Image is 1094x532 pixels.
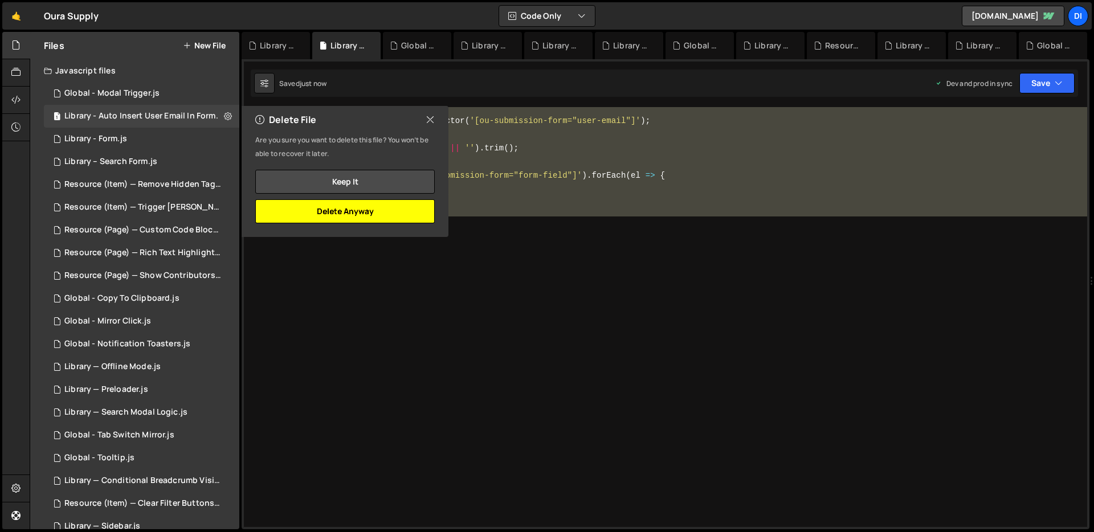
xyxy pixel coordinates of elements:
[183,41,226,50] button: New File
[896,40,932,51] div: Library — Sidebar Mobile.js
[401,40,438,51] div: Global - Modal Trigger.js
[64,407,187,418] div: Library — Search Modal Logic.js
[613,40,650,51] div: Library — Sidebar.js
[64,453,134,463] div: Global - Tooltip.js
[44,242,243,264] div: 14937/44597.js
[279,79,326,88] div: Saved
[64,498,222,509] div: Resource (Item) — Clear Filter Buttons.js
[64,362,161,372] div: Library — Offline Mode.js
[44,469,243,492] div: 14937/44170.js
[64,476,222,486] div: Library — Conditional Breadcrumb Visibility.js
[44,264,243,287] div: 14937/44194.js
[962,6,1064,26] a: [DOMAIN_NAME]
[64,225,222,235] div: Resource (Page) — Custom Code Block Setup.js
[330,40,367,51] div: Library - Auto Insert User Email In Form.js
[44,310,239,333] div: 14937/44471.js
[255,133,435,161] p: Are you sure you want to delete this file? You won’t be able to recover it later.
[684,40,720,51] div: Global - Tab Switch Mirror.js
[64,316,151,326] div: Global - Mirror Click.js
[1019,73,1075,93] button: Save
[64,271,222,281] div: Resource (Page) — Show Contributors Name.js
[64,339,190,349] div: Global - Notification Toasters.js
[44,173,243,196] div: 14937/43535.js
[44,105,243,128] div: 14937/45621.js
[260,40,296,51] div: Library - Form.js
[64,430,174,440] div: Global - Tab Switch Mirror.js
[30,59,239,82] div: Javascript files
[1068,6,1088,26] a: Di
[754,40,791,51] div: Library — Search Modal Logic.js
[44,82,239,105] div: 14937/45544.js
[64,134,127,144] div: Library - Form.js
[300,79,326,88] div: just now
[64,521,140,531] div: Library — Sidebar.js
[54,113,60,122] span: 1
[64,111,222,121] div: Library - Auto Insert User Email In Form.js
[64,88,160,99] div: Global - Modal Trigger.js
[44,150,239,173] div: 14937/45456.js
[542,40,579,51] div: Library — Theme Toggle.js
[44,9,99,23] div: Oura Supply
[44,447,239,469] div: 14937/44562.js
[44,219,243,242] div: 14937/44281.js
[44,355,239,378] div: 14937/44586.js
[64,248,222,258] div: Resource (Page) — Rich Text Highlight Pill.js
[255,199,435,223] button: Delete Anyway
[2,2,30,30] a: 🤙
[44,333,239,355] div: 14937/44585.js
[44,424,239,447] div: 14937/44975.js
[935,79,1013,88] div: Dev and prod in sync
[825,40,862,51] div: Resource (Page) — Rich Text Highlight Pill.js
[64,179,222,190] div: Resource (Item) — Remove Hidden Tags on Load.js
[44,492,243,515] div: 14937/43376.js
[64,202,222,212] div: Resource (Item) — Trigger [PERSON_NAME] on Save.js
[44,401,239,424] div: 14937/44851.js
[44,196,243,219] div: 14937/43515.js
[44,39,64,52] h2: Files
[44,287,239,310] div: 14937/44582.js
[1037,40,1073,51] div: Global - Notification Toasters.js
[255,170,435,194] button: Keep it
[472,40,508,51] div: Library – Search Form.js
[499,6,595,26] button: Code Only
[44,128,239,150] div: 14937/45625.js
[64,384,148,395] div: Library — Preloader.js
[64,157,157,167] div: Library – Search Form.js
[44,378,239,401] div: 14937/43958.js
[966,40,1003,51] div: Library — Offline Mode.js
[255,113,316,126] h2: Delete File
[64,293,179,304] div: Global - Copy To Clipboard.js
